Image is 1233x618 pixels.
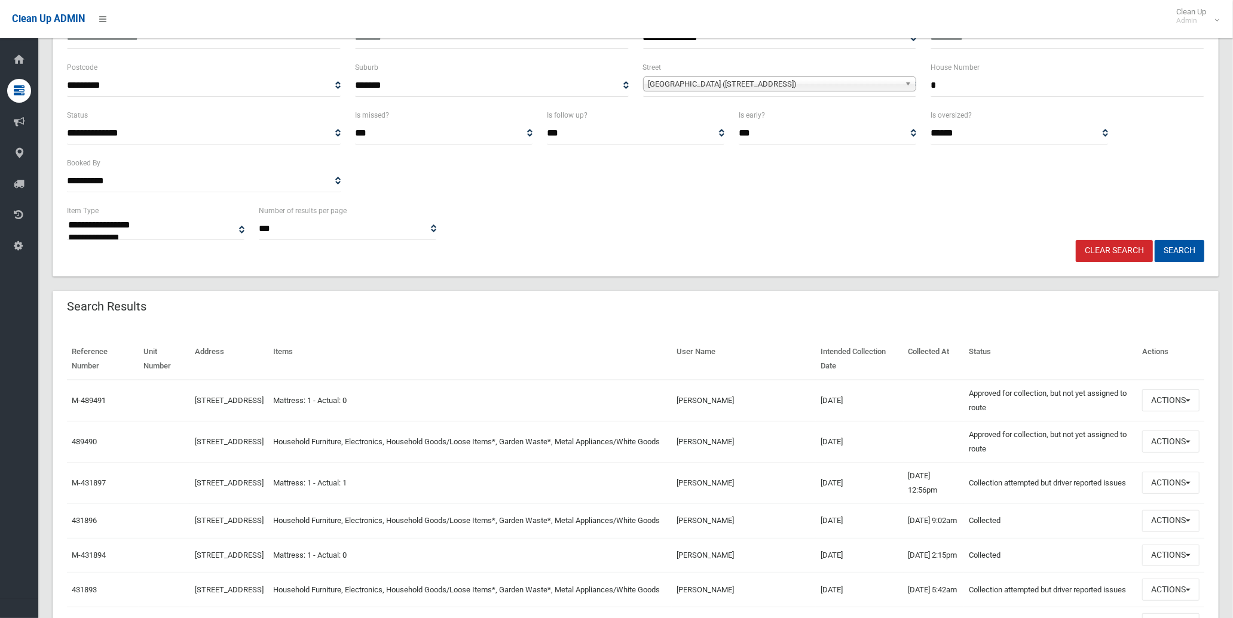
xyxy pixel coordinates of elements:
[1142,510,1200,532] button: Actions
[268,462,672,503] td: Mattress: 1 - Actual: 1
[195,478,264,487] a: [STREET_ADDRESS]
[816,538,903,573] td: [DATE]
[268,339,672,380] th: Items
[72,551,106,559] a: M-431894
[904,462,965,503] td: [DATE] 12:56pm
[72,585,97,594] a: 431893
[964,503,1137,538] td: Collected
[672,421,816,462] td: [PERSON_NAME]
[1155,240,1204,262] button: Search
[672,339,816,380] th: User Name
[72,516,97,525] a: 431896
[648,77,901,91] span: [GEOGRAPHIC_DATA] ([STREET_ADDRESS])
[1142,579,1200,601] button: Actions
[195,516,264,525] a: [STREET_ADDRESS]
[1142,431,1200,453] button: Actions
[67,61,97,74] label: Postcode
[190,339,268,380] th: Address
[672,462,816,503] td: [PERSON_NAME]
[816,421,903,462] td: [DATE]
[259,204,347,217] label: Number of results per page
[67,109,88,122] label: Status
[67,204,99,217] label: Item Type
[1142,472,1200,494] button: Actions
[904,339,965,380] th: Collected At
[547,109,588,122] label: Is follow up?
[672,538,816,573] td: [PERSON_NAME]
[739,109,765,122] label: Is early?
[931,61,980,74] label: House Number
[964,462,1137,503] td: Collection attempted but driver reported issues
[268,538,672,573] td: Mattress: 1 - Actual: 0
[964,380,1137,422] td: Approved for collection, but not yet assigned to route
[1170,7,1218,25] span: Clean Up
[904,573,965,607] td: [DATE] 5:42am
[672,573,816,607] td: [PERSON_NAME]
[53,295,161,318] header: Search Results
[268,503,672,538] td: Household Furniture, Electronics, Household Goods/Loose Items*, Garden Waste*, Metal Appliances/W...
[904,538,965,573] td: [DATE] 2:15pm
[195,585,264,594] a: [STREET_ADDRESS]
[1142,389,1200,411] button: Actions
[67,156,100,170] label: Booked By
[268,573,672,607] td: Household Furniture, Electronics, Household Goods/Loose Items*, Garden Waste*, Metal Appliances/W...
[355,109,389,122] label: Is missed?
[672,380,816,422] td: [PERSON_NAME]
[643,61,662,74] label: Street
[1176,16,1206,25] small: Admin
[195,551,264,559] a: [STREET_ADDRESS]
[816,380,903,422] td: [DATE]
[964,339,1137,380] th: Status
[72,478,106,487] a: M-431897
[816,573,903,607] td: [DATE]
[816,339,903,380] th: Intended Collection Date
[964,421,1137,462] td: Approved for collection, but not yet assigned to route
[72,437,97,446] a: 489490
[195,437,264,446] a: [STREET_ADDRESS]
[1142,545,1200,567] button: Actions
[672,503,816,538] td: [PERSON_NAME]
[195,396,264,405] a: [STREET_ADDRESS]
[72,396,106,405] a: M-489491
[355,61,378,74] label: Suburb
[816,503,903,538] td: [DATE]
[931,109,972,122] label: Is oversized?
[139,339,190,380] th: Unit Number
[904,503,965,538] td: [DATE] 9:02am
[1076,240,1153,262] a: Clear Search
[964,573,1137,607] td: Collection attempted but driver reported issues
[1137,339,1204,380] th: Actions
[964,538,1137,573] td: Collected
[268,380,672,422] td: Mattress: 1 - Actual: 0
[268,421,672,462] td: Household Furniture, Electronics, Household Goods/Loose Items*, Garden Waste*, Metal Appliances/W...
[816,462,903,503] td: [DATE]
[67,339,139,380] th: Reference Number
[12,13,85,24] span: Clean Up ADMIN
